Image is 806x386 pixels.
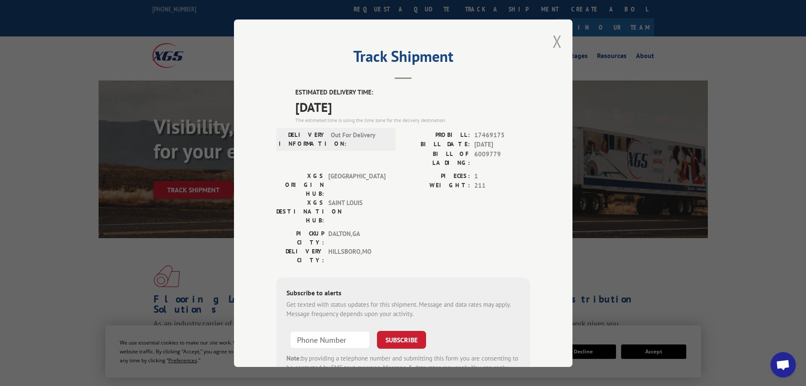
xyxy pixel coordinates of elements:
[328,247,385,264] span: HILLSBORO , MO
[377,330,426,348] button: SUBSCRIBE
[331,130,388,148] span: Out For Delivery
[276,50,530,67] h2: Track Shipment
[290,330,370,348] input: Phone Number
[474,171,530,181] span: 1
[286,300,520,319] div: Get texted with status updates for this shipment. Message and data rates may apply. Message frequ...
[474,181,530,191] span: 211
[403,181,470,191] label: WEIGHT:
[276,171,324,198] label: XGS ORIGIN HUB:
[403,130,470,140] label: PROBILL:
[276,198,324,225] label: XGS DESTINATION HUB:
[286,354,301,362] strong: Note:
[770,352,796,378] div: Open chat
[474,130,530,140] span: 17469175
[276,229,324,247] label: PICKUP CITY:
[403,171,470,181] label: PIECES:
[474,140,530,150] span: [DATE]
[403,149,470,167] label: BILL OF LADING:
[295,88,530,97] label: ESTIMATED DELIVERY TIME:
[474,149,530,167] span: 6009779
[276,247,324,264] label: DELIVERY CITY:
[295,116,530,124] div: The estimated time is using the time zone for the delivery destination.
[328,171,385,198] span: [GEOGRAPHIC_DATA]
[286,353,520,382] div: by providing a telephone number and submitting this form you are consenting to be contacted by SM...
[279,130,327,148] label: DELIVERY INFORMATION:
[328,198,385,225] span: SAINT LOUIS
[403,140,470,150] label: BILL DATE:
[286,287,520,300] div: Subscribe to alerts
[553,30,562,53] button: Close modal
[295,97,530,116] span: [DATE]
[328,229,385,247] span: DALTON , GA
